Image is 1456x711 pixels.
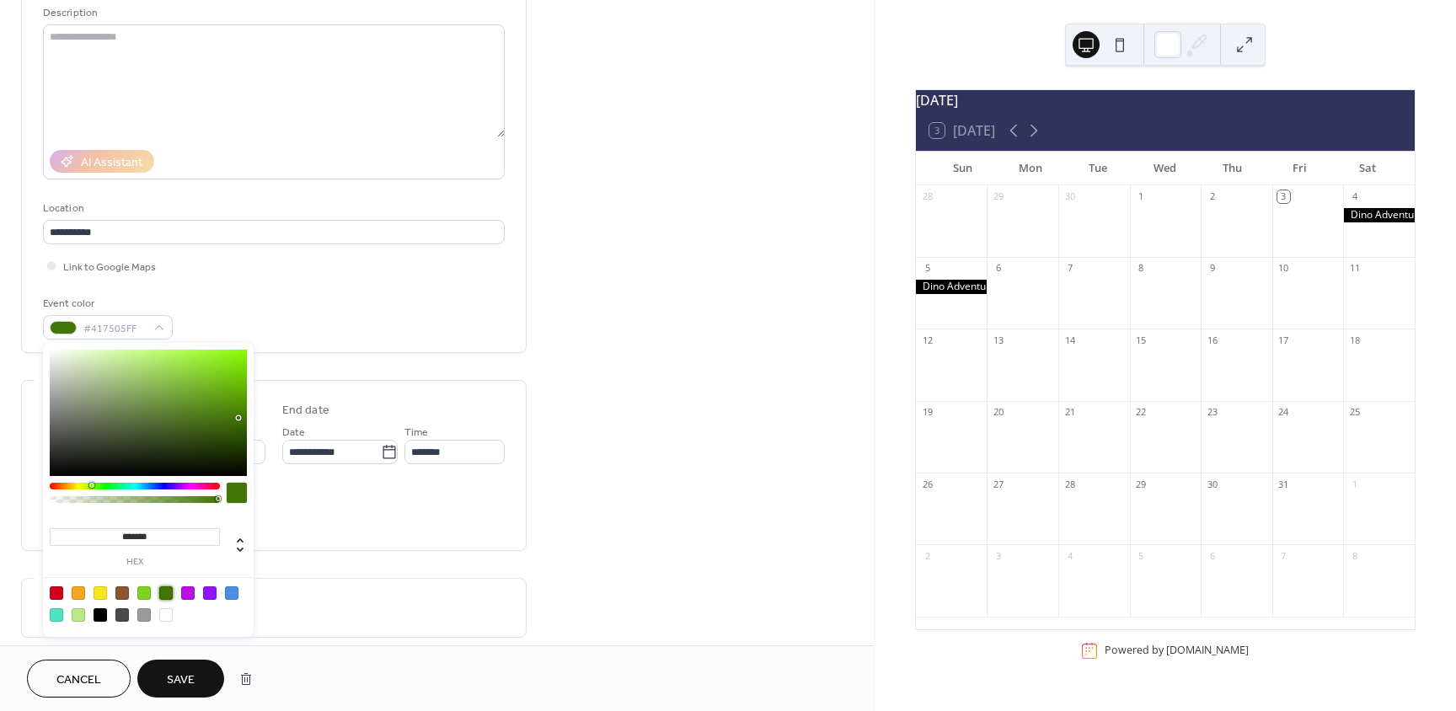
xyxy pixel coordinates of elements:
[1348,478,1361,490] div: 1
[115,608,129,622] div: #4A4A4A
[63,259,156,276] span: Link to Google Maps
[404,424,428,441] span: Time
[225,586,238,600] div: #4A90E2
[1135,262,1148,275] div: 8
[1277,190,1290,203] div: 3
[1063,549,1076,562] div: 4
[1277,262,1290,275] div: 10
[1266,152,1334,185] div: Fri
[115,586,129,600] div: #8B572A
[83,320,146,338] span: #417505FF
[1105,644,1249,658] div: Powered by
[1135,190,1148,203] div: 1
[1277,334,1290,346] div: 17
[72,608,85,622] div: #B8E986
[921,334,934,346] div: 12
[916,280,988,294] div: Dino Adventure
[167,671,195,689] span: Save
[181,586,195,600] div: #BD10E0
[1206,478,1218,490] div: 30
[992,549,1004,562] div: 3
[137,608,151,622] div: #9B9B9B
[1206,406,1218,419] div: 23
[159,608,173,622] div: #FFFFFF
[997,152,1064,185] div: Mon
[1135,334,1148,346] div: 15
[921,549,934,562] div: 2
[1343,208,1415,222] div: Dino Adventure
[1063,478,1076,490] div: 28
[203,586,217,600] div: #9013FE
[50,608,63,622] div: #50E3C2
[94,586,107,600] div: #F8E71C
[1334,152,1401,185] div: Sat
[992,262,1004,275] div: 6
[992,406,1004,419] div: 20
[1277,478,1290,490] div: 31
[1199,152,1266,185] div: Thu
[1166,644,1249,658] a: [DOMAIN_NAME]
[1135,478,1148,490] div: 29
[159,586,173,600] div: #417505
[282,402,329,420] div: End date
[137,660,224,698] button: Save
[921,406,934,419] div: 19
[1348,406,1361,419] div: 25
[1348,262,1361,275] div: 11
[43,4,501,22] div: Description
[137,586,151,600] div: #7ED321
[1348,549,1361,562] div: 8
[1277,406,1290,419] div: 24
[72,586,85,600] div: #F5A623
[50,586,63,600] div: #D0021B
[921,478,934,490] div: 26
[1132,152,1199,185] div: Wed
[43,295,169,313] div: Event color
[27,660,131,698] button: Cancel
[1206,190,1218,203] div: 2
[1206,549,1218,562] div: 6
[43,200,501,217] div: Location
[992,190,1004,203] div: 29
[1206,262,1218,275] div: 9
[1064,152,1132,185] div: Tue
[1063,262,1076,275] div: 7
[50,558,220,567] label: hex
[1063,190,1076,203] div: 30
[921,190,934,203] div: 28
[1135,406,1148,419] div: 22
[992,334,1004,346] div: 13
[1348,334,1361,346] div: 18
[1348,190,1361,203] div: 4
[282,424,305,441] span: Date
[56,671,101,689] span: Cancel
[929,152,997,185] div: Sun
[992,478,1004,490] div: 27
[94,608,107,622] div: #000000
[1206,334,1218,346] div: 16
[921,262,934,275] div: 5
[1277,549,1290,562] div: 7
[1063,334,1076,346] div: 14
[1063,406,1076,419] div: 21
[1135,549,1148,562] div: 5
[916,90,1415,110] div: [DATE]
